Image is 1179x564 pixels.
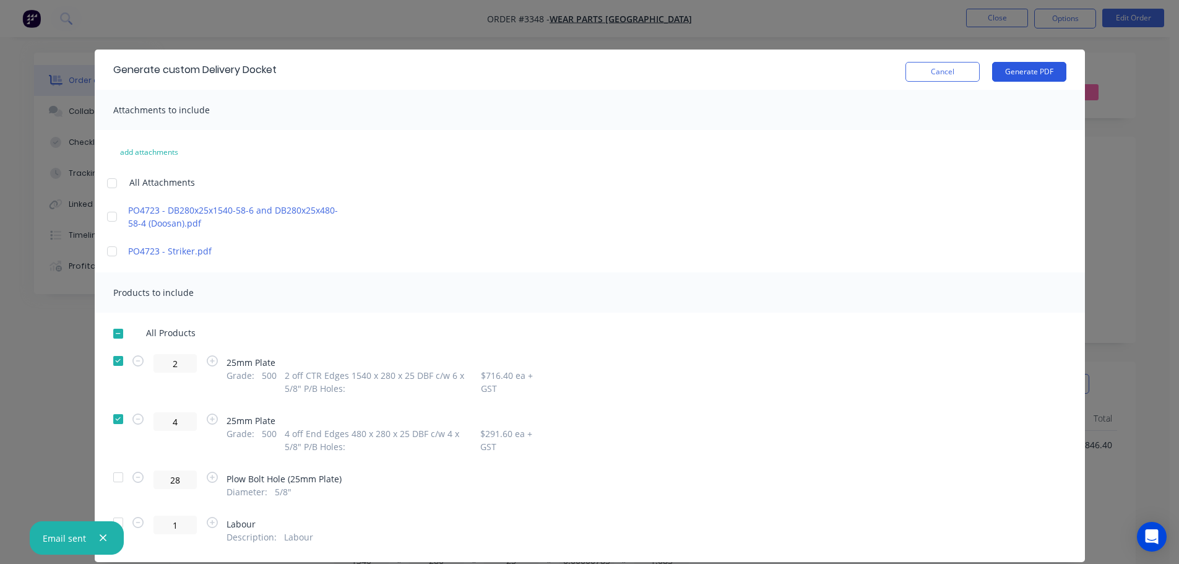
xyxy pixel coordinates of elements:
[481,369,535,395] span: $716.40 ea + GST
[992,62,1066,82] button: Generate PDF
[275,485,292,498] span: 5/8"
[905,62,980,82] button: Cancel
[262,369,277,395] span: 500
[227,485,267,498] span: Diameter :
[113,63,277,77] div: Generate custom Delivery Docket
[128,245,345,258] a: PO4723 - Striker.pdf
[43,532,86,545] div: Email sent
[1137,522,1167,552] div: Open Intercom Messenger
[285,369,473,395] span: 2 off CTR Edges 1540 x 280 x 25 DBF c/w 6 x 5/8" P/B Holes :
[227,472,342,485] span: Plow Bolt Hole (25mm Plate)
[129,176,195,189] span: All Attachments
[113,287,194,298] span: Products to include
[285,427,472,453] span: 4 off End Edges 480 x 280 x 25 DBF c/w 4 x 5/8" P/B Holes :
[262,427,277,453] span: 500
[107,142,191,162] button: add attachments
[227,427,254,453] span: Grade :
[480,427,536,453] span: $291.60 ea + GST
[227,531,277,544] span: Description :
[146,326,204,339] span: All Products
[227,414,536,427] span: 25mm Plate
[128,204,345,230] a: PO4723 - DB280x25x1540-58-6 and DB280x25x480-58-4 (Doosan).pdf
[113,104,210,116] span: Attachments to include
[284,531,313,544] span: Labour
[227,518,314,531] span: Labour
[227,369,254,395] span: Grade :
[227,356,536,369] span: 25mm Plate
